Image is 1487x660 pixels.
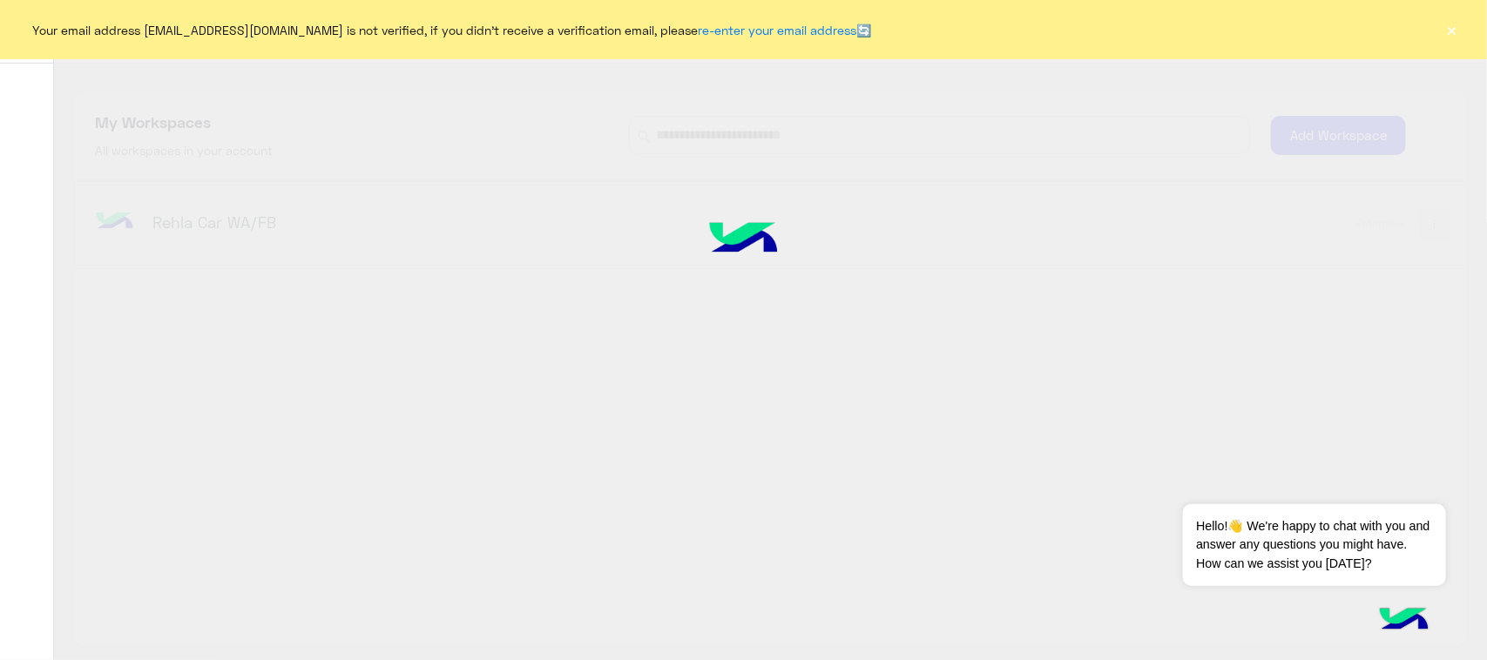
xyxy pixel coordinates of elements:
[33,21,872,39] span: Your email address [EMAIL_ADDRESS][DOMAIN_NAME] is not verified, if you didn't receive a verifica...
[1183,504,1445,586] span: Hello!👋 We're happy to chat with you and answer any questions you might have. How can we assist y...
[699,23,857,37] a: re-enter your email address
[1374,590,1435,651] img: hulul-logo.png
[676,196,810,286] img: hulul-logo.png
[1443,21,1461,38] button: ×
